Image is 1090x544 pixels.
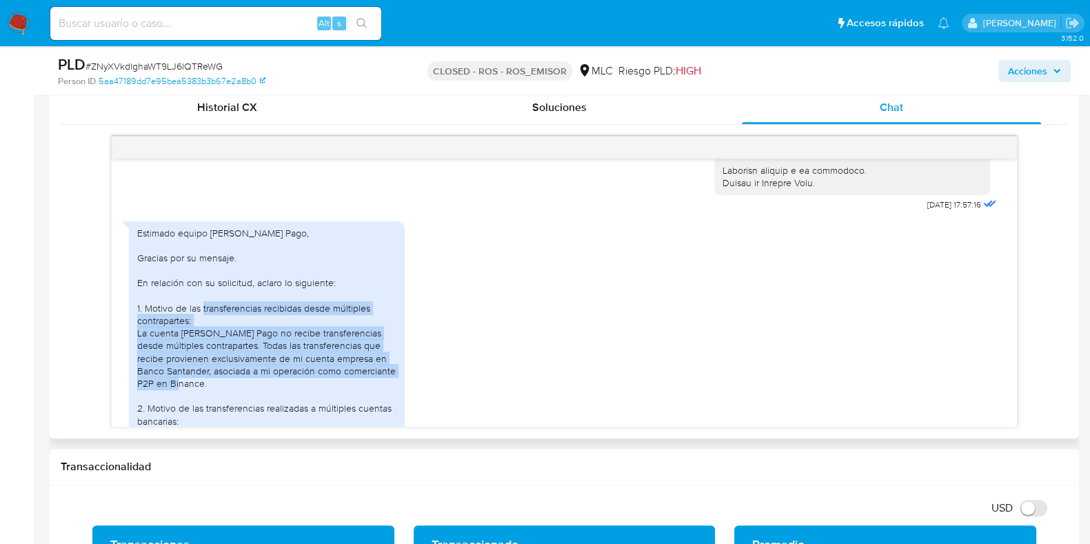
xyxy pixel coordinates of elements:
span: Soluciones [532,99,587,115]
span: 3.152.0 [1060,32,1083,43]
div: MLC [578,63,613,79]
b: PLD [58,53,85,75]
span: s [337,17,341,30]
a: 5aa47189dd7e95bea5383b3b67e2a8b0 [99,75,265,88]
span: # ZNyXVkdlghaWT9LJ6lQTReWG [85,59,223,73]
input: Buscar usuario o caso... [50,14,381,32]
span: Acciones [1008,60,1047,82]
button: Acciones [998,60,1071,82]
a: Salir [1065,16,1080,30]
span: [DATE] 17:57:16 [927,199,981,210]
span: Chat [880,99,903,115]
span: Riesgo PLD: [618,63,701,79]
b: Person ID [58,75,96,88]
button: search-icon [347,14,376,33]
span: Historial CX [197,99,257,115]
h1: Transaccionalidad [61,460,1068,474]
span: HIGH [676,63,701,79]
span: Accesos rápidos [847,16,924,30]
span: Alt [319,17,330,30]
p: camilafernanda.paredessaldano@mercadolibre.cl [982,17,1060,30]
p: CLOSED - ROS - ROS_EMISOR [427,61,572,81]
a: Notificaciones [938,17,949,29]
